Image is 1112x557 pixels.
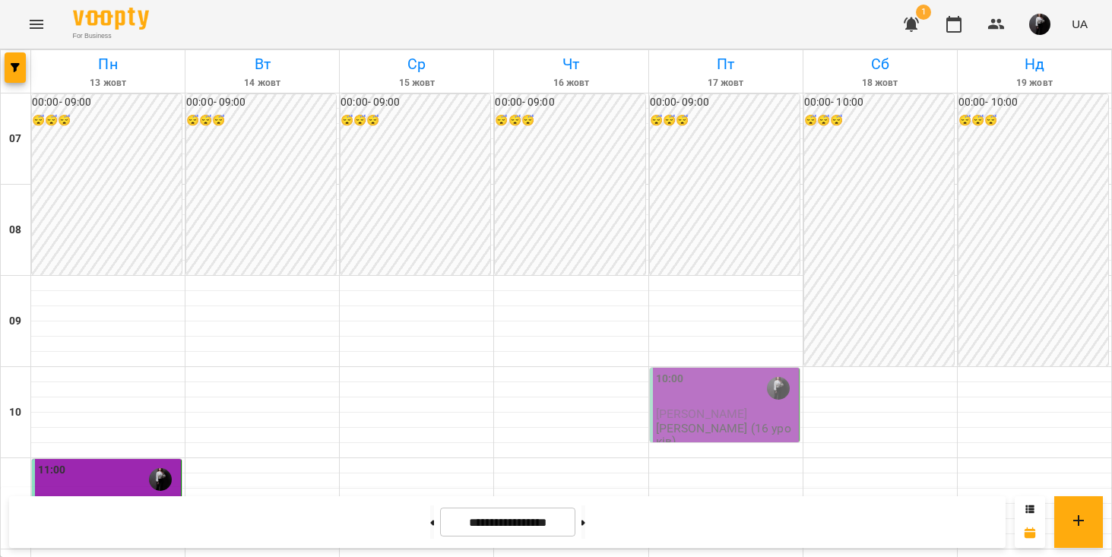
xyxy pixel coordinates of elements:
[1066,10,1094,38] button: UA
[656,371,684,388] label: 10:00
[651,52,800,76] h6: Пт
[186,112,336,129] h6: 😴😴😴
[188,52,337,76] h6: Вт
[651,76,800,90] h6: 17 жовт
[1072,16,1088,32] span: UA
[33,52,182,76] h6: Пн
[38,462,66,479] label: 11:00
[9,313,21,330] h6: 09
[767,377,790,400] img: Анастасія Ніколаєвських
[1029,14,1050,35] img: 221398f9b76cea843ea066afa9f58774.jpeg
[496,76,645,90] h6: 16 жовт
[9,222,21,239] h6: 08
[342,52,491,76] h6: Ср
[32,112,182,129] h6: 😴😴😴
[9,131,21,147] h6: 07
[341,94,490,111] h6: 00:00 - 09:00
[650,112,800,129] h6: 😴😴😴
[33,76,182,90] h6: 13 жовт
[73,31,149,41] span: For Business
[496,52,645,76] h6: Чт
[958,112,1108,129] h6: 😴😴😴
[342,76,491,90] h6: 15 жовт
[9,404,21,421] h6: 10
[804,112,954,129] h6: 😴😴😴
[958,94,1108,111] h6: 00:00 - 10:00
[960,76,1109,90] h6: 19 жовт
[495,112,645,129] h6: 😴😴😴
[149,468,172,491] img: Анастасія Ніколаєвських
[650,94,800,111] h6: 00:00 - 09:00
[656,422,796,448] p: [PERSON_NAME] (16 уроків)
[804,94,954,111] h6: 00:00 - 10:00
[916,5,931,20] span: 1
[960,52,1109,76] h6: Нд
[186,94,336,111] h6: 00:00 - 09:00
[188,76,337,90] h6: 14 жовт
[32,94,182,111] h6: 00:00 - 09:00
[656,407,748,421] span: [PERSON_NAME]
[73,8,149,30] img: Voopty Logo
[806,52,955,76] h6: Сб
[341,112,490,129] h6: 😴😴😴
[806,76,955,90] h6: 18 жовт
[18,6,55,43] button: Menu
[495,94,645,111] h6: 00:00 - 09:00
